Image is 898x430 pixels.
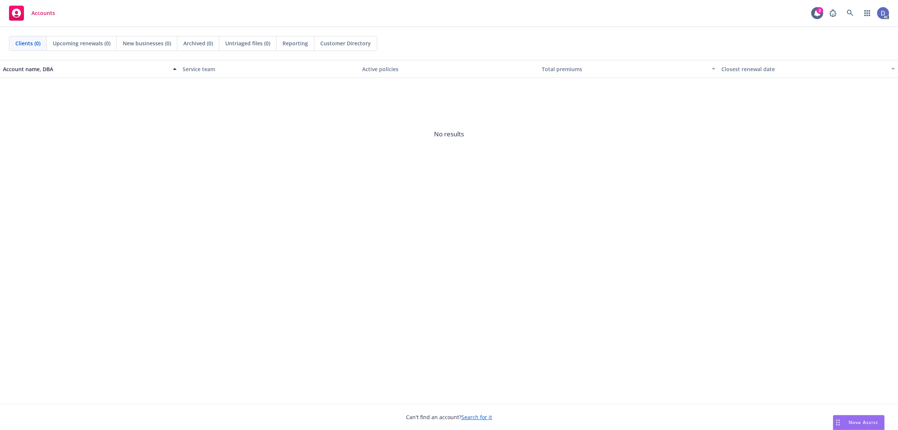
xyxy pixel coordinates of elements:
a: Accounts [6,3,58,24]
span: Upcoming renewals (0) [53,39,110,47]
span: Untriaged files (0) [225,39,270,47]
span: Reporting [282,39,308,47]
span: Customer Directory [320,39,371,47]
div: Service team [183,65,356,73]
button: Closest renewal date [718,60,898,78]
a: Search [843,6,858,21]
div: Drag to move [833,415,843,430]
button: Nova Assist [833,415,885,430]
button: Total premiums [539,60,718,78]
button: Service team [180,60,359,78]
img: photo [877,7,889,19]
span: Accounts [31,10,55,16]
span: Can't find an account? [406,413,492,421]
a: Search for it [461,414,492,421]
span: New businesses (0) [123,39,171,47]
div: Total premiums [542,65,707,73]
div: Closest renewal date [721,65,887,73]
span: Archived (0) [183,39,213,47]
div: Account name, DBA [3,65,168,73]
span: Clients (0) [15,39,40,47]
a: Report a Bug [825,6,840,21]
div: Active policies [362,65,536,73]
div: 2 [816,7,823,14]
a: Switch app [860,6,875,21]
button: Active policies [359,60,539,78]
span: Nova Assist [849,419,878,426]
